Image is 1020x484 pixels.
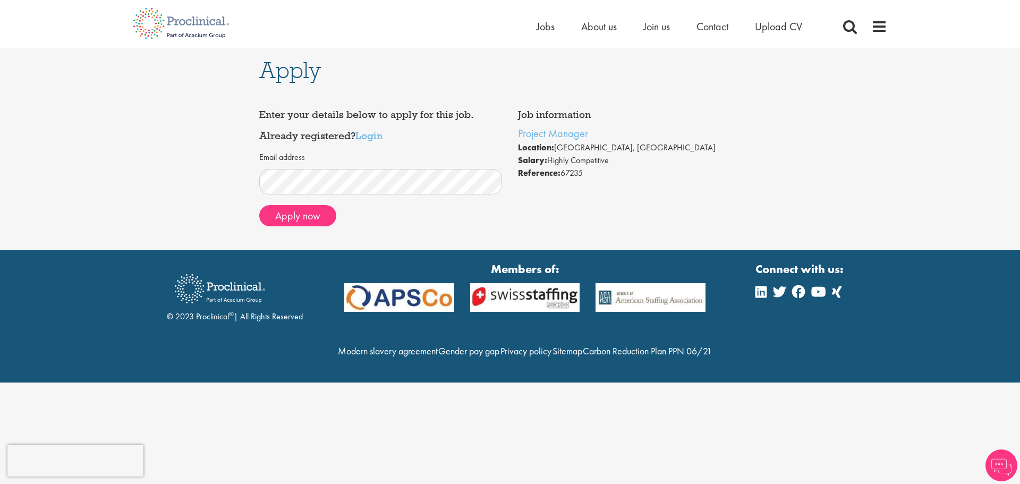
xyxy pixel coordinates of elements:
a: Sitemap [552,345,582,357]
a: Gender pay gap [438,345,499,357]
img: Chatbot [985,449,1017,481]
strong: Salary: [518,155,547,166]
a: Privacy policy [500,345,551,357]
a: Login [355,129,382,142]
h4: Enter your details below to apply for this job. Already registered? [259,109,503,141]
a: Upload CV [755,20,802,33]
a: Carbon Reduction Plan PPN 06/21 [583,345,712,357]
h4: Job information [518,109,761,120]
a: Contact [696,20,728,33]
a: Join us [643,20,670,33]
strong: Location: [518,142,554,153]
img: APSCo [462,283,588,312]
img: APSCo [588,283,713,312]
strong: Connect with us: [755,261,846,277]
span: Apply [259,56,321,84]
li: [GEOGRAPHIC_DATA], [GEOGRAPHIC_DATA] [518,141,761,154]
strong: Members of: [344,261,705,277]
a: Project Manager [518,126,588,140]
a: About us [581,20,617,33]
a: Modern slavery agreement [338,345,438,357]
a: Jobs [537,20,555,33]
li: 67235 [518,167,761,180]
li: Highly Competitive [518,154,761,167]
iframe: reCAPTCHA [7,445,143,477]
img: Proclinical Recruitment [167,267,273,311]
strong: Reference: [518,167,560,179]
label: Email address [259,151,305,164]
button: Apply now [259,205,336,226]
sup: ® [229,310,234,318]
div: © 2023 Proclinical | All Rights Reserved [167,266,303,323]
img: APSCo [336,283,462,312]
